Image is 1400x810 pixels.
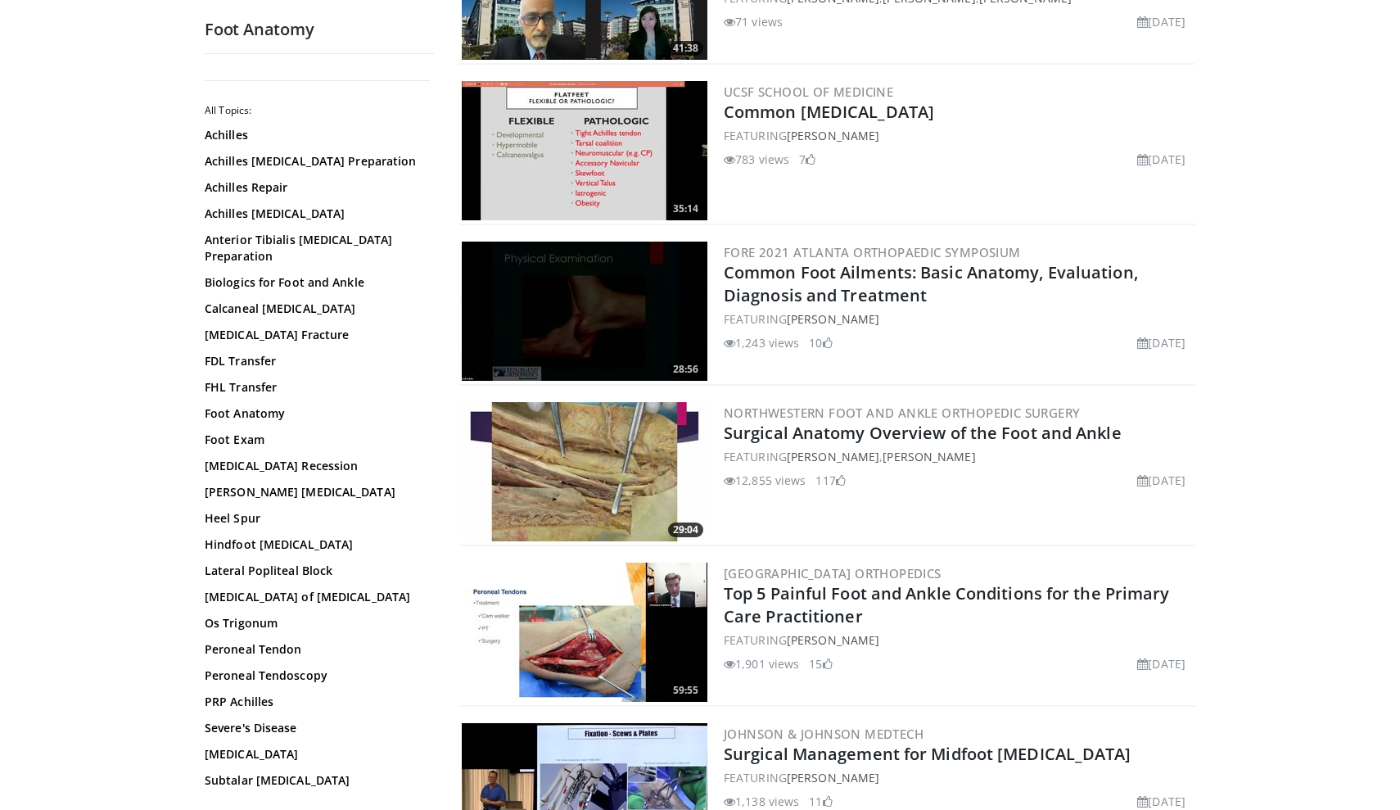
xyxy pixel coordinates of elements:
a: Peroneal Tendoscopy [205,667,426,684]
li: 117 [815,472,845,489]
li: 7 [799,151,815,168]
li: 11 [809,793,832,810]
a: Os Trigonum [205,615,426,631]
a: FDL Transfer [205,353,426,369]
div: FEATURING [724,631,1192,649]
a: Biologics for Foot and Ankle [205,274,426,291]
h2: All Topics: [205,104,430,117]
h2: Foot Anatomy [205,19,434,40]
li: 71 views [724,13,783,30]
a: Subtalar [MEDICAL_DATA] [205,772,426,789]
a: [MEDICAL_DATA] Fracture [205,327,426,343]
li: [DATE] [1137,472,1185,489]
span: 59:55 [668,683,703,698]
a: Anterior Tibialis [MEDICAL_DATA] Preparation [205,232,426,265]
a: [MEDICAL_DATA] Recession [205,458,426,474]
a: Foot Anatomy [205,405,426,422]
a: Northwestern Foot and Ankle Orthopedic Surgery [724,405,1080,421]
li: 1,243 views [724,334,799,351]
li: 12,855 views [724,472,806,489]
a: [PERSON_NAME] [883,449,975,464]
li: 10 [809,334,832,351]
img: ad4c1045-1a10-4373-90ae-6c07ff0eb8fa.300x170_q85_crop-smart_upscale.jpg [462,242,707,381]
span: 29:04 [668,523,703,537]
a: [PERSON_NAME] [787,770,879,785]
a: FORE 2021 Atlanta Orthopaedic Symposium [724,244,1021,260]
a: Achilles [MEDICAL_DATA] Preparation [205,153,426,170]
div: FEATURING [724,769,1192,786]
a: Johnson & Johnson MedTech [724,726,924,742]
a: Achilles Repair [205,179,426,196]
a: [PERSON_NAME] [787,449,879,464]
a: Achilles [205,127,426,143]
a: Common [MEDICAL_DATA] [724,101,934,123]
a: Calcaneal [MEDICAL_DATA] [205,301,426,317]
a: 29:04 [462,402,707,541]
a: 59:55 [462,563,707,702]
div: FEATURING [724,310,1192,328]
a: [PERSON_NAME] [787,128,879,143]
span: 35:14 [668,201,703,216]
a: UCSF School of Medicine [724,84,893,100]
li: [DATE] [1137,13,1185,30]
a: 28:56 [462,242,707,381]
a: Lateral Popliteal Block [205,563,426,579]
a: Surgical Anatomy Overview of the Foot and Ankle [724,422,1122,444]
a: [MEDICAL_DATA] [205,746,426,762]
li: 1,901 views [724,655,799,672]
a: Common Foot Ailments: Basic Anatomy, Evaluation, Diagnosis and Treatment [724,261,1138,306]
li: 15 [809,655,832,672]
a: Severe's Disease [205,720,426,736]
span: 41:38 [668,41,703,56]
a: Hindfoot [MEDICAL_DATA] [205,536,426,553]
a: [GEOGRAPHIC_DATA] Orthopedics [724,565,942,581]
a: Peroneal Tendon [205,641,426,658]
a: [MEDICAL_DATA] of [MEDICAL_DATA] [205,589,426,605]
div: FEATURING [724,127,1192,144]
a: Surgical Management for Midfoot [MEDICAL_DATA] [724,743,1131,765]
a: 35:14 [462,81,707,220]
span: 28:56 [668,362,703,377]
li: [DATE] [1137,655,1185,672]
div: FEATURING , [724,448,1192,465]
a: [PERSON_NAME] [MEDICAL_DATA] [205,484,426,500]
img: 938aaba1-a3f5-4d34-8f26-22b80dc3addc.300x170_q85_crop-smart_upscale.jpg [462,402,707,541]
a: Achilles [MEDICAL_DATA] [205,206,426,222]
a: [PERSON_NAME] [787,632,879,648]
li: [DATE] [1137,334,1185,351]
a: PRP Achilles [205,694,426,710]
a: FHL Transfer [205,379,426,396]
a: Heel Spur [205,510,426,527]
li: [DATE] [1137,793,1185,810]
img: 0d3c45fd-30ea-4e5f-b9f9-0f52aefcd00c.300x170_q85_crop-smart_upscale.jpg [462,563,707,702]
a: Foot Exam [205,432,426,448]
li: [DATE] [1137,151,1185,168]
li: 1,138 views [724,793,799,810]
a: Top 5 Painful Foot and Ankle Conditions for the Primary Care Practitioner [724,582,1170,627]
img: 032b8d4c-ac6e-4299-ae45-64df5888c7fb.300x170_q85_crop-smart_upscale.jpg [462,81,707,220]
li: 783 views [724,151,789,168]
a: [PERSON_NAME] [787,311,879,327]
